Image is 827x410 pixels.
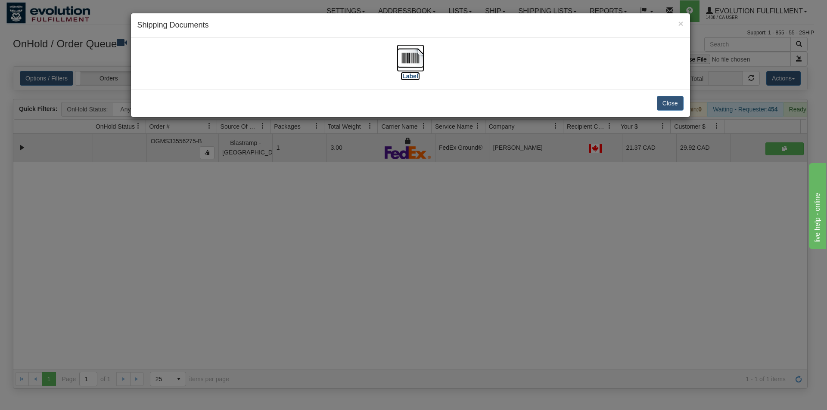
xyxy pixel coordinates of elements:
[807,161,826,249] iframe: chat widget
[401,72,420,80] label: [Label]
[6,5,80,15] div: live help - online
[397,54,424,79] a: [Label]
[678,19,683,28] button: Close
[137,20,684,31] h4: Shipping Documents
[657,96,684,111] button: Close
[678,18,683,28] span: ×
[397,44,424,72] img: barcode.jpg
